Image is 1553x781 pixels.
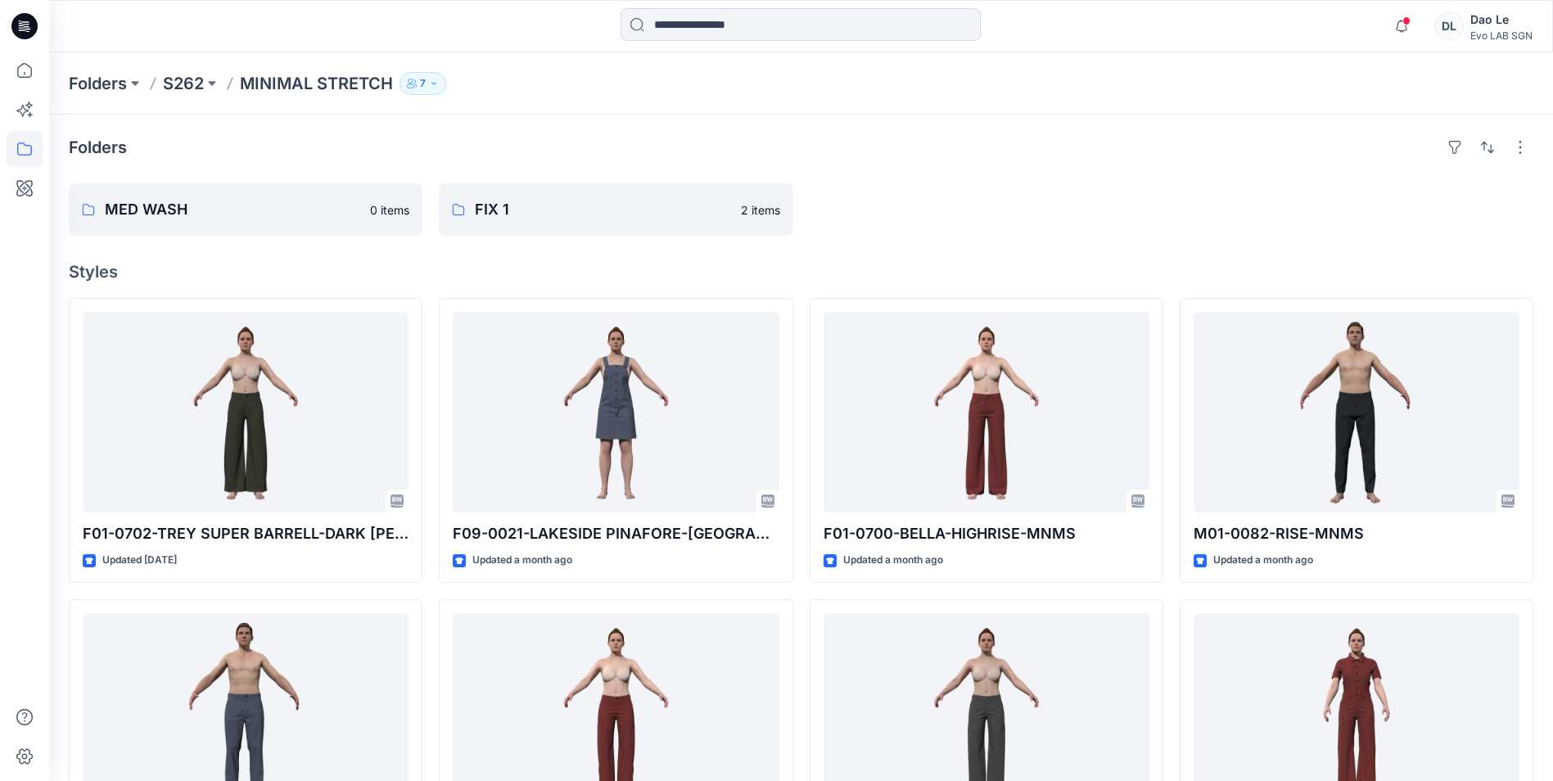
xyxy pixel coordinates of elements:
a: F01-0702-TREY SUPER BARRELL-DARK LODEN-262 [83,312,409,512]
p: M01-0082-RISE-MNMS [1194,522,1519,545]
a: F01-0700-BELLA-HIGHRISE-MNMS [824,312,1149,512]
p: MINIMAL STRETCH [240,72,393,95]
p: FIX 1 [475,198,730,221]
p: 2 items [741,201,780,219]
a: F09-0021-LAKESIDE PINAFORE-MNMS [453,312,779,512]
p: F01-0700-BELLA-HIGHRISE-MNMS [824,522,1149,545]
p: F09-0021-LAKESIDE PINAFORE-[GEOGRAPHIC_DATA] [453,522,779,545]
div: Dao Le [1470,10,1533,29]
a: FIX 12 items [439,183,792,236]
a: Folders [69,72,127,95]
p: Updated a month ago [1213,552,1313,569]
p: 7 [420,74,426,93]
p: Updated [DATE] [102,552,177,569]
p: 0 items [370,201,409,219]
button: 7 [400,72,446,95]
p: MED WASH [105,198,360,221]
a: M01-0082-RISE-MNMS [1194,312,1519,512]
p: Updated a month ago [843,552,943,569]
p: Updated a month ago [472,552,572,569]
div: DL [1434,11,1464,41]
a: MED WASH0 items [69,183,422,236]
p: F01-0702-TREY SUPER BARRELL-DARK [PERSON_NAME]-262 [83,522,409,545]
a: S262 [163,72,204,95]
h4: Folders [69,138,127,157]
div: Evo LAB SGN [1470,29,1533,42]
h4: Styles [69,262,1533,282]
